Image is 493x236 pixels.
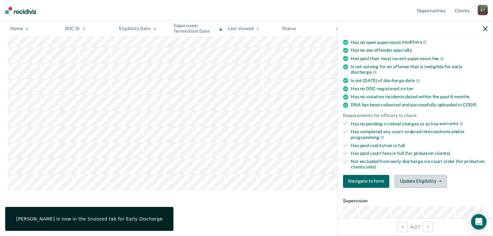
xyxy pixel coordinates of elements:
div: Has paid court fees in full (for probation [351,151,487,156]
div: 4 / 27 [338,218,493,235]
span: warrants [439,121,463,126]
div: Supervision Termination Date [173,23,223,34]
span: fee [432,56,444,61]
span: date [405,78,419,83]
span: months [454,94,470,99]
div: Is not serving for an offense that is ineligible for early [351,64,487,75]
div: Open Intercom Messenger [471,214,487,230]
div: DOC ID [65,26,86,31]
div: S T [477,5,488,15]
button: Update Eligibility [394,175,447,188]
button: Next Opportunity [423,222,433,232]
span: full [398,143,405,148]
div: Not excluded from early discharge via court order (for probation clients [351,159,487,170]
a: Navigate to form link [343,175,392,188]
div: Has no DOC-registered [351,86,487,91]
div: Has no violation incidents dated within the past 6 [351,94,487,100]
button: Previous Opportunity [397,222,408,232]
div: Requirements for officers to check [343,113,487,118]
span: discharge [351,70,377,75]
div: Last Viewed [228,26,259,31]
div: Has no pending criminal charges or active [351,121,487,127]
div: Has paid their most recent supervision [351,56,487,61]
div: Is not [DATE] of discharge [351,78,487,83]
span: specialty [393,48,412,53]
span: CODIS [463,102,476,107]
div: Has no sex offender [351,48,487,53]
div: Eligibility Date [119,26,156,31]
dt: Supervision [343,198,487,204]
span: clients) [435,151,450,156]
div: Has no open supervision [351,39,487,45]
span: only) [366,164,376,169]
img: Recidiviz [5,7,36,14]
div: Assigned to [336,26,367,31]
span: programming [351,135,384,140]
div: Has completed any court-ordered interventions and/or [351,129,487,140]
div: Name [10,26,29,31]
div: [PERSON_NAME] is now in the Snoozed tab for Early Discharge [16,216,162,222]
div: Status [282,26,296,31]
button: Navigate to form [343,175,389,188]
span: victim [400,86,413,91]
span: modifiers [402,39,427,45]
div: Has paid restitution in [351,143,487,148]
div: DNA has been collected and successfully uploaded to [351,102,487,108]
